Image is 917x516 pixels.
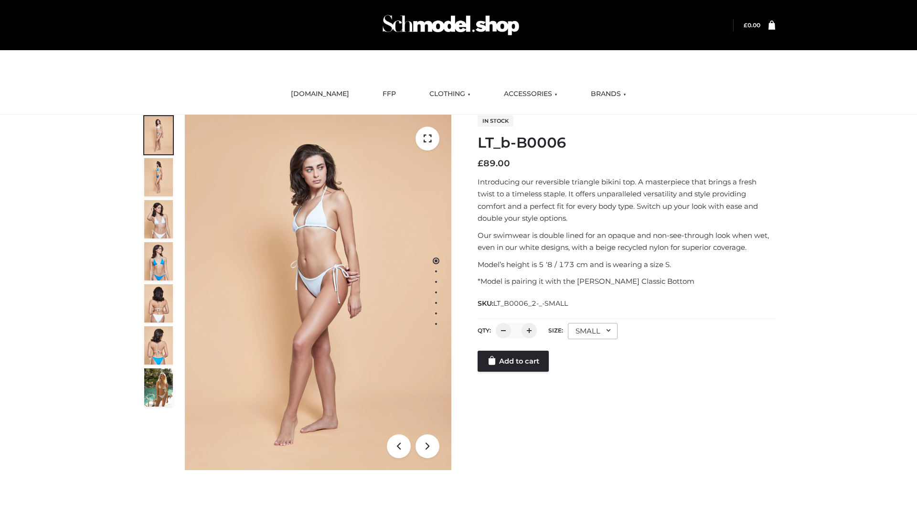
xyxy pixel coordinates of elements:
span: In stock [478,115,513,127]
a: ACCESSORIES [497,84,565,105]
img: ArielClassicBikiniTop_CloudNine_AzureSky_OW114ECO_1-scaled.jpg [144,116,173,154]
span: LT_B0006_2-_-SMALL [493,299,568,308]
a: BRANDS [584,84,633,105]
span: SKU: [478,298,569,309]
a: CLOTHING [422,84,478,105]
div: SMALL [568,323,618,339]
img: ArielClassicBikiniTop_CloudNine_AzureSky_OW114ECO_2-scaled.jpg [144,158,173,196]
p: Our swimwear is double lined for an opaque and non-see-through look when wet, even in our white d... [478,229,775,254]
img: ArielClassicBikiniTop_CloudNine_AzureSky_OW114ECO_7-scaled.jpg [144,284,173,322]
bdi: 0.00 [744,21,760,29]
img: Arieltop_CloudNine_AzureSky2.jpg [144,368,173,407]
a: [DOMAIN_NAME] [284,84,356,105]
a: FFP [375,84,403,105]
p: *Model is pairing it with the [PERSON_NAME] Classic Bottom [478,275,775,288]
p: Introducing our reversible triangle bikini top. A masterpiece that brings a fresh twist to a time... [478,176,775,225]
img: Schmodel Admin 964 [379,6,522,44]
img: ArielClassicBikiniTop_CloudNine_AzureSky_OW114ECO_8-scaled.jpg [144,326,173,365]
img: ArielClassicBikiniTop_CloudNine_AzureSky_OW114ECO_4-scaled.jpg [144,242,173,280]
a: Add to cart [478,351,549,372]
bdi: 89.00 [478,158,510,169]
a: £0.00 [744,21,760,29]
span: £ [744,21,747,29]
img: ArielClassicBikiniTop_CloudNine_AzureSky_OW114ECO_3-scaled.jpg [144,200,173,238]
label: Size: [548,327,563,334]
label: QTY: [478,327,491,334]
h1: LT_b-B0006 [478,134,775,151]
p: Model’s height is 5 ‘8 / 173 cm and is wearing a size S. [478,258,775,271]
img: ArielClassicBikiniTop_CloudNine_AzureSky_OW114ECO_1 [185,115,451,470]
span: £ [478,158,483,169]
